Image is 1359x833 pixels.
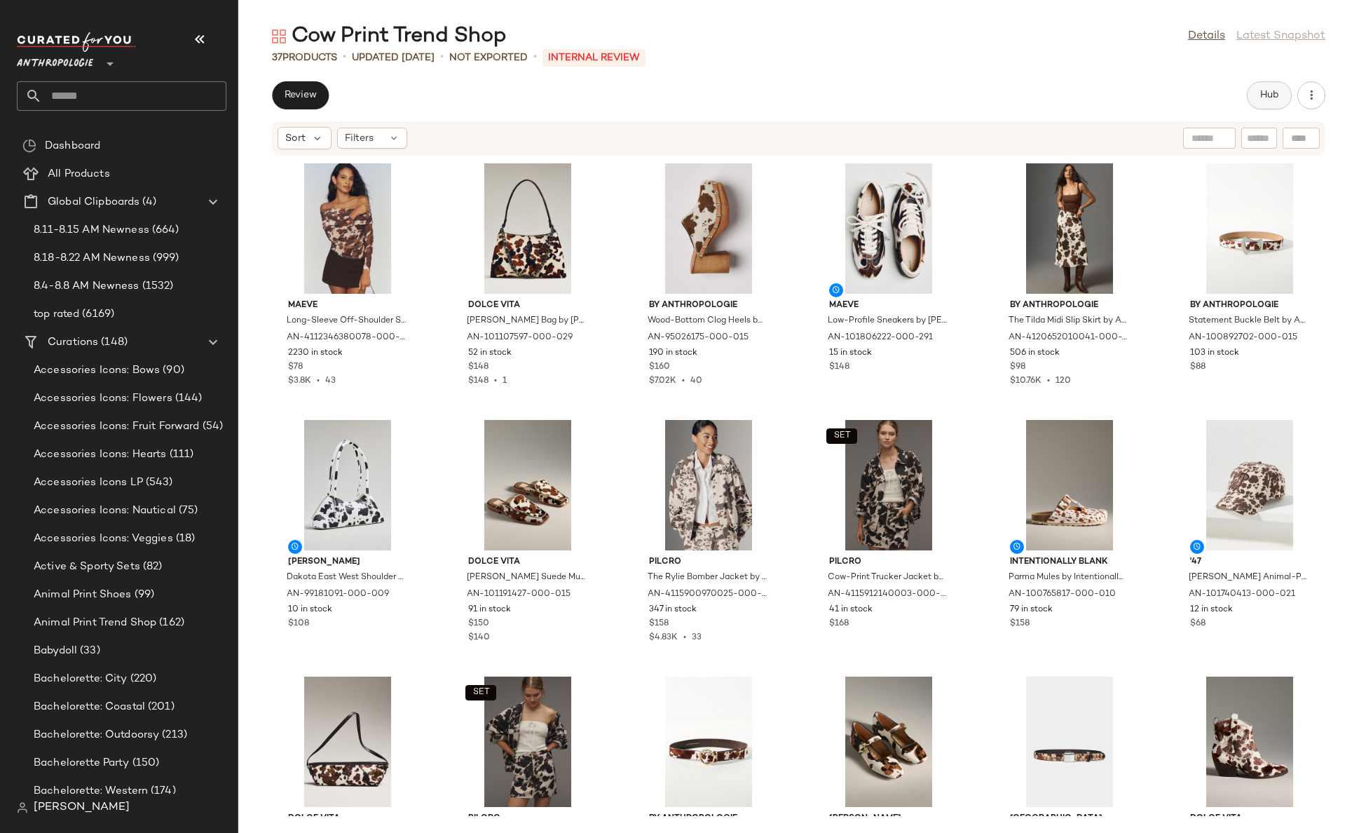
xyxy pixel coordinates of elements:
[468,299,587,312] span: Dolce Vita
[1056,377,1071,386] span: 120
[132,587,155,603] span: (99)
[148,783,176,799] span: (174)
[1010,618,1030,630] span: $158
[676,377,690,386] span: •
[34,306,79,323] span: top rated
[818,677,960,807] img: 62691985_015_b2
[34,559,140,575] span: Active & Sporty Sets
[648,315,767,327] span: Wood-Bottom Clog Heels by Anthropologie in Beige, Women's, Size: 38, Leather/Rubber/Suede
[829,347,872,360] span: 15 in stock
[287,571,406,584] span: Dakota East West Shoulder Bag by [PERSON_NAME] in Black, Women's, Polyurethane at Anthropologie
[130,755,160,771] span: (150)
[139,278,174,294] span: (1532)
[649,604,697,616] span: 347 in stock
[1009,315,1128,327] span: The Tilda Midi Slip Skirt by Anthropologie in Brown, Women's, Size: XS, Viscose
[649,299,768,312] span: By Anthropologie
[649,556,768,569] span: Pilcro
[150,250,179,266] span: (999)
[503,377,507,386] span: 1
[1010,556,1129,569] span: Intentionally Blank
[167,447,194,463] span: (111)
[1010,604,1053,616] span: 79 in stock
[140,559,163,575] span: (82)
[145,699,175,715] span: (201)
[48,166,110,182] span: All Products
[159,727,187,743] span: (213)
[48,194,139,210] span: Global Clipboards
[17,48,93,73] span: Anthropologie
[34,699,145,715] span: Bachelorette: Coastal
[1010,299,1129,312] span: By Anthropologie
[828,571,947,584] span: Cow-Print Trucker Jacket by Pilcro in Beige, Women's, Size: 6, Cotton at Anthropologie
[468,361,489,374] span: $148
[638,420,779,550] img: 4115900970025_020_b
[649,618,669,630] span: $158
[34,643,77,659] span: Babydoll
[45,138,100,154] span: Dashboard
[17,32,136,52] img: cfy_white_logo.C9jOOHJF.svg
[34,783,148,799] span: Bachelorette: Western
[149,222,179,238] span: (664)
[17,802,28,813] img: svg%3e
[277,420,418,550] img: 99181091_009_b
[79,306,114,323] span: (6169)
[1179,677,1320,807] img: 101195469_015_b
[829,604,873,616] span: 41 in stock
[343,49,346,66] span: •
[143,475,173,491] span: (543)
[34,419,200,435] span: Accessories Icons: Fruit Forward
[1010,377,1042,386] span: $10.76K
[648,332,749,344] span: AN-95026175-000-015
[999,163,1140,294] img: 4120652010041_291_b
[828,315,947,327] span: Low-Profile Sneakers by [PERSON_NAME] in Brown, Women's, Size: 37, Rubber at Anthropologie
[468,633,490,642] span: $140
[34,250,150,266] span: 8.18-8.22 AM Newness
[288,377,311,386] span: $3.8K
[34,503,176,519] span: Accessories Icons: Nautical
[272,22,507,50] div: Cow Print Trend Shop
[288,361,303,374] span: $78
[34,278,139,294] span: 8.4-8.8 AM Newness
[999,677,1140,807] img: 103577573_130_b
[22,139,36,153] img: svg%3e
[467,332,573,344] span: AN-101107597-000-029
[272,50,337,65] div: Products
[440,49,444,66] span: •
[829,618,849,630] span: $168
[272,29,286,43] img: svg%3e
[288,556,407,569] span: [PERSON_NAME]
[457,677,599,807] img: 4120912140005_009_b
[139,194,156,210] span: (4)
[648,571,767,584] span: The Rylie Bomber Jacket by Pilcro in Brown, Women's, Size: XL, Cotton/Satin at Anthropologie
[277,677,418,807] img: 101107605_029_b
[828,332,933,344] span: AN-101806222-000-291
[678,633,692,642] span: •
[160,363,184,379] span: (90)
[465,685,496,700] button: SET
[648,588,767,601] span: AN-4115900970025-000-020
[690,377,702,386] span: 40
[472,688,490,698] span: SET
[173,531,196,547] span: (18)
[833,431,851,441] span: SET
[467,588,571,601] span: AN-101191427-000-015
[649,361,670,374] span: $160
[98,334,128,351] span: (148)
[34,615,156,631] span: Animal Print Trend Shop
[1010,361,1025,374] span: $98
[34,799,130,816] span: [PERSON_NAME]
[467,571,586,584] span: [PERSON_NAME] Suede Mules by Dolce Vita in Beige, Women's, Size: 9, Leather at Anthropologie
[649,633,678,642] span: $4.83K
[272,81,329,109] button: Review
[542,49,646,67] p: INTERNAL REVIEW
[1189,571,1308,584] span: [PERSON_NAME] Animal-Print Baseball Cap by '47 in Brown, Women's, Polyester at Anthropologie
[34,587,132,603] span: Animal Print Shoes
[288,347,343,360] span: 2230 in stock
[829,361,849,374] span: $148
[829,813,948,825] span: [PERSON_NAME]
[77,643,100,659] span: (33)
[468,347,512,360] span: 52 in stock
[34,222,149,238] span: 8.11-8.15 AM Newness
[1190,813,1309,825] span: Dolce Vita
[826,428,857,444] button: SET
